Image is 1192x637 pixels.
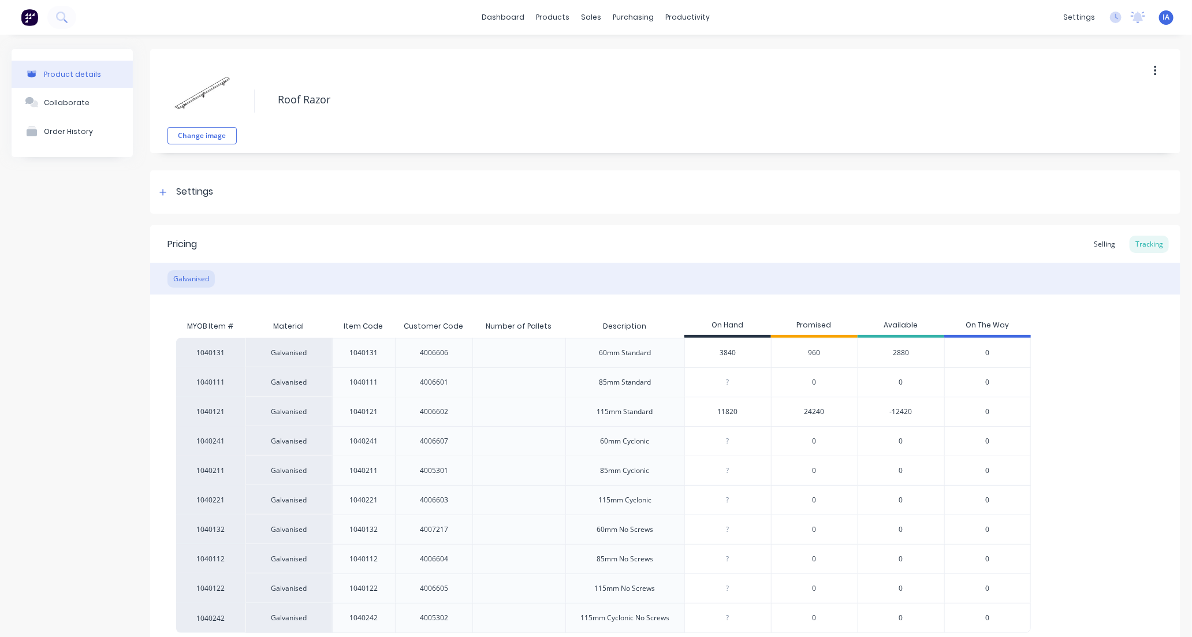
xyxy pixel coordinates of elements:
[1163,12,1170,23] span: IA
[420,407,448,417] div: 4006602
[809,348,821,358] span: 960
[334,312,392,341] div: Item Code
[420,524,448,535] div: 4007217
[858,426,944,456] div: 0
[12,88,133,117] button: Collaborate
[245,426,332,456] div: Galvanised
[597,407,653,417] div: 115mm Standard
[608,9,660,26] div: purchasing
[176,397,245,426] div: 1040121
[599,348,651,358] div: 60mm Standard
[420,348,448,358] div: 4006606
[167,237,197,251] div: Pricing
[167,127,237,144] button: Change image
[944,315,1031,338] div: On The Way
[813,554,817,564] span: 0
[985,583,989,594] span: 0
[858,397,944,426] div: -12420
[813,465,817,476] span: 0
[176,603,245,633] div: 1040242
[858,603,944,633] div: 0
[813,495,817,505] span: 0
[349,436,378,446] div: 1040241
[176,426,245,456] div: 1040241
[245,367,332,397] div: Galvanised
[858,485,944,515] div: 0
[580,613,669,623] div: 115mm Cyclonic No Screws
[349,613,378,623] div: 1040242
[1057,9,1101,26] div: settings
[601,436,650,446] div: 60mm Cyclonic
[176,544,245,573] div: 1040112
[176,338,245,367] div: 1040131
[685,545,771,573] div: ?
[245,573,332,603] div: Galvanised
[21,9,38,26] img: Factory
[685,604,771,632] div: ?
[858,367,944,397] div: 0
[985,407,989,417] span: 0
[685,427,771,456] div: ?
[685,397,771,426] div: 11820
[985,554,989,564] span: 0
[245,456,332,485] div: Galvanised
[858,544,944,573] div: 0
[12,61,133,88] button: Product details
[685,486,771,515] div: ?
[349,407,378,417] div: 1040121
[349,377,378,388] div: 1040111
[176,515,245,544] div: 1040132
[685,368,771,397] div: ?
[420,436,448,446] div: 4006607
[685,515,771,544] div: ?
[576,9,608,26] div: sales
[349,348,378,358] div: 1040131
[245,338,332,367] div: Galvanised
[985,465,989,476] span: 0
[985,495,989,505] span: 0
[595,583,655,594] div: 115mm No Screws
[1088,236,1121,253] div: Selling
[1130,236,1169,253] div: Tracking
[420,377,448,388] div: 4006601
[597,524,653,535] div: 60mm No Screws
[349,583,378,594] div: 1040122
[176,573,245,603] div: 1040122
[167,270,215,288] div: Galvanised
[685,574,771,603] div: ?
[245,315,332,338] div: Material
[349,465,378,476] div: 1040211
[476,312,561,341] div: Number of Pallets
[245,485,332,515] div: Galvanised
[176,367,245,397] div: 1040111
[597,554,653,564] div: 85mm No Screws
[985,348,989,358] span: 0
[349,524,378,535] div: 1040132
[245,397,332,426] div: Galvanised
[813,613,817,623] span: 0
[858,573,944,603] div: 0
[420,495,448,505] div: 4006603
[813,377,817,388] span: 0
[176,315,245,338] div: MYOB Item #
[599,377,651,388] div: 85mm Standard
[176,485,245,515] div: 1040221
[173,64,231,121] img: file
[858,315,944,338] div: Available
[420,583,448,594] div: 4006605
[985,524,989,535] span: 0
[858,456,944,485] div: 0
[594,312,655,341] div: Description
[349,554,378,564] div: 1040112
[858,515,944,544] div: 0
[985,436,989,446] span: 0
[245,603,332,633] div: Galvanised
[349,495,378,505] div: 1040221
[44,70,101,79] div: Product details
[684,315,771,338] div: On Hand
[985,613,989,623] span: 0
[272,86,1068,113] textarea: Roof Razor
[245,544,332,573] div: Galvanised
[44,127,93,136] div: Order History
[598,495,651,505] div: 115mm Cyclonic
